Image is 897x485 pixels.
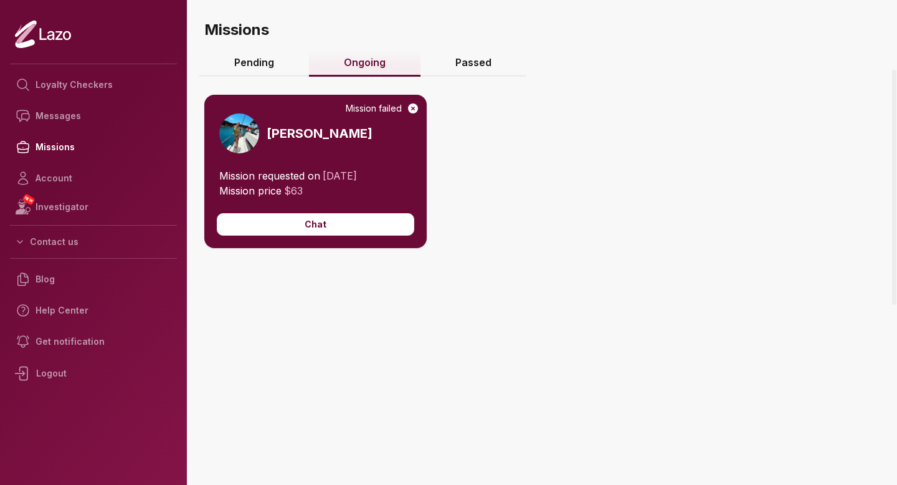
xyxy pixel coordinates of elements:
a: Passed [420,50,526,77]
img: d6f4b227-b254-4e79-8293-37f90886033e [219,113,259,153]
a: Messages [10,100,177,132]
span: Mission requested on [219,170,320,182]
a: Pending [199,50,309,77]
span: $ 63 [284,185,303,197]
a: Blog [10,264,177,295]
button: Chat [217,213,414,236]
a: NEWInvestigator [10,194,177,220]
button: Contact us [10,231,177,253]
div: Logout [10,357,177,390]
a: Ongoing [309,50,420,77]
div: Mission failed [346,102,419,115]
h3: [PERSON_NAME] [267,125,373,142]
span: Mission price [219,185,282,197]
a: Loyalty Checkers [10,69,177,100]
span: [DATE] [323,170,357,182]
a: Help Center [10,295,177,326]
a: Account [10,163,177,194]
span: NEW [22,193,36,206]
a: Get notification [10,326,177,357]
a: Missions [10,132,177,163]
